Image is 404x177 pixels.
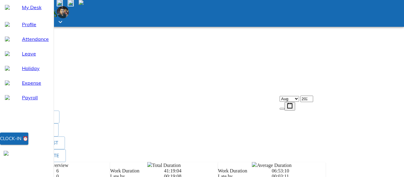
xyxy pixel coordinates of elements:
img: Employee [57,6,69,18]
div: 41:19:04 [164,168,218,174]
div: 06:53:10 [272,168,326,174]
div: 6 [56,168,110,174]
img: clock-time-16px.ef8c237e.svg [252,162,257,167]
img: clock-time-16px.ef8c237e.svg [147,162,152,167]
span: Total Duration [152,163,181,168]
input: ---- [300,96,313,102]
span: Overview [49,163,68,168]
span: Average Duration [257,163,291,168]
div: Work Duration [110,168,164,174]
div: Work Duration [218,168,272,174]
